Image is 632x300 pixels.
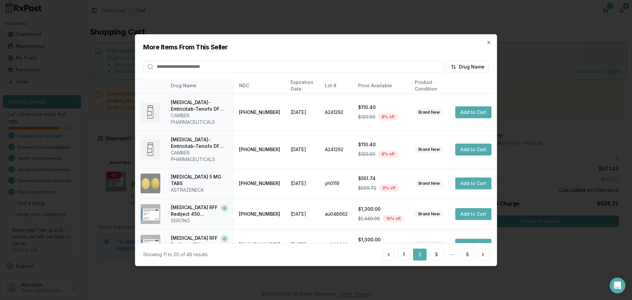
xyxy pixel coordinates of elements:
img: Gonal-f RFF Rediject 450 UNT/0.72ML SOPN [141,204,160,224]
th: Product Condition [409,78,450,94]
td: yh0119 [320,168,353,199]
th: Price Available [353,78,409,94]
td: [PHONE_NUMBER] [234,131,285,168]
button: Add to Cart [455,208,491,220]
span: $120.00 [358,151,375,157]
h2: More Items From This Seller [143,42,489,51]
td: [PHONE_NUMBER] [234,168,285,199]
th: Lot # [320,78,353,94]
div: [MEDICAL_DATA] RFF Rediject 450 UNT/0.72ML SOPN [171,235,218,248]
td: [PHONE_NUMBER] [234,94,285,131]
div: Showing 11 to 20 of 48 results [143,251,208,258]
div: $110.40 [358,141,404,148]
td: A241292 [320,131,353,168]
img: Efavirenz-Emtricitab-Tenofo DF 600-200-300 MG TABS [141,102,160,122]
img: Efavirenz-Emtricitab-Tenofo DF 600-200-300 MG TABS [141,140,160,159]
div: 8 % off [378,150,398,158]
div: $1,300.00 [358,206,404,212]
div: 10 % off [382,215,404,222]
td: [DATE] [285,94,320,131]
div: Brand New [415,241,443,248]
button: 1 [397,249,410,260]
button: Drug Name [447,61,489,72]
div: Brand New [415,210,443,218]
div: [MEDICAL_DATA]-Emtricitab-Tenofo DF [PHONE_NUMBER] MG TABS [171,99,228,112]
td: [DATE] [285,168,320,199]
img: Gonal-f RFF Rediject 450 UNT/0.72ML SOPN [141,235,160,255]
div: [MEDICAL_DATA]-Emtricitab-Tenofo DF [PHONE_NUMBER] MG TABS [171,136,228,150]
button: Add to Cart [455,144,491,155]
div: ASTRAZENECA [171,187,228,193]
span: $1,449.06 [358,215,380,222]
div: 8 % off [378,113,398,121]
td: [DATE] [285,229,320,260]
div: Brand New [415,180,443,187]
td: [DATE] [285,199,320,229]
div: $551.74 [358,175,404,182]
div: [MEDICAL_DATA] RFF Rediject 450 UNT/0.72ML SOPN [171,204,218,217]
div: Brand New [415,146,443,153]
div: CAMBER PHARMACEUTICALS [171,150,228,163]
div: Brand New [415,109,443,116]
span: $120.00 [358,114,375,120]
img: Farxiga 5 MG TABS [141,174,160,193]
td: [PHONE_NUMBER] [234,229,285,260]
td: au048662 [320,199,353,229]
button: 3 [429,249,443,260]
th: NDC [234,78,285,94]
div: [MEDICAL_DATA] 5 MG TABS [171,174,228,187]
button: 5 [461,249,474,260]
span: $599.72 [358,185,376,191]
td: au048662 [320,229,353,260]
td: [PHONE_NUMBER] [234,199,285,229]
div: SERONO [171,217,228,224]
button: Add to Cart [455,239,491,251]
td: A241292 [320,94,353,131]
button: Add to Cart [455,106,491,118]
div: 8 % off [379,184,399,192]
td: [DATE] [285,131,320,168]
span: Drug Name [459,63,485,70]
div: CAMBER PHARMACEUTICALS [171,112,228,125]
th: Drug Name [166,78,234,94]
div: $110.40 [358,104,404,111]
button: 2 [413,249,427,260]
div: $1,300.00 [358,236,404,243]
th: Expiration Date [285,78,320,94]
button: Add to Cart [455,177,491,189]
